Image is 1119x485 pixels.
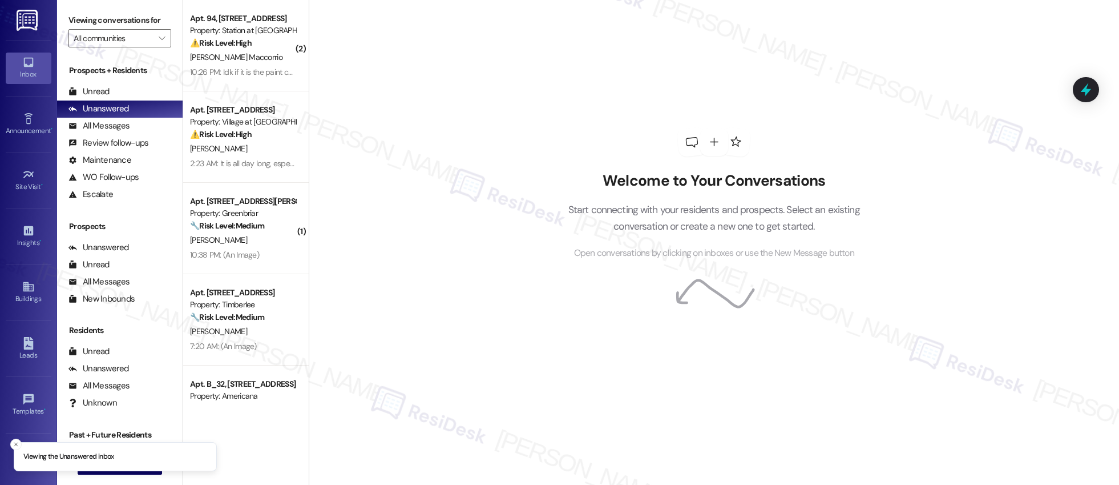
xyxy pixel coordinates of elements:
div: Residents [57,324,183,336]
a: Buildings [6,277,51,308]
input: All communities [74,29,153,47]
div: Prospects [57,221,183,233]
div: Prospects + Residents [57,65,183,77]
div: Review follow-ups [68,137,148,149]
div: Unanswered [68,363,129,375]
a: Leads [6,334,51,364]
strong: 🔧 Risk Level: Medium [190,403,264,414]
div: Property: Timberlee [190,299,296,311]
span: [PERSON_NAME] Maccorrio [190,52,282,62]
h2: Welcome to Your Conversations [551,172,877,190]
div: Property: Greenbriar [190,207,296,219]
img: ResiDesk Logo [17,10,40,31]
div: Unread [68,86,110,98]
div: Maintenance [68,154,131,166]
a: Insights • [6,221,51,252]
span: Open conversations by clicking on inboxes or use the New Message button [574,246,854,260]
a: Inbox [6,53,51,83]
div: Property: Americana [190,390,296,402]
div: WO Follow-ups [68,171,139,183]
strong: 🔧 Risk Level: Medium [190,312,264,322]
span: [PERSON_NAME] [190,235,247,245]
span: • [51,125,52,133]
label: Viewing conversations for [68,11,171,29]
div: 7:20 AM: (An Image) [190,341,257,351]
div: All Messages [68,120,130,132]
div: All Messages [68,276,130,288]
div: New Inbounds [68,293,135,305]
div: Apt. 94, [STREET_ADDRESS] [190,13,296,25]
div: Unread [68,259,110,271]
p: Viewing the Unanswered inbox [23,452,114,462]
span: [PERSON_NAME] [190,143,247,154]
strong: ⚠️ Risk Level: High [190,38,252,48]
span: • [41,181,43,189]
div: Apt. B_32, [STREET_ADDRESS] [190,378,296,390]
div: 10:26 PM: Idk if it is the paint can it be removed and re painted with a better paint that doesn'... [190,67,643,77]
span: • [39,237,41,245]
div: Escalate [68,189,113,201]
p: Start connecting with your residents and prospects. Select an existing conversation or create a n... [551,202,877,234]
div: Apt. [STREET_ADDRESS] [190,287,296,299]
div: Unread [68,346,110,358]
div: Apt. [STREET_ADDRESS][PERSON_NAME] [190,195,296,207]
div: Unknown [68,397,117,409]
div: Past + Future Residents [57,429,183,441]
div: Property: Station at [GEOGRAPHIC_DATA] [190,25,296,37]
div: All Messages [68,380,130,392]
span: [PERSON_NAME] [190,326,247,336]
div: Unanswered [68,242,129,254]
i:  [159,34,165,43]
div: Property: Village at [GEOGRAPHIC_DATA] I [190,116,296,128]
button: Close toast [10,439,22,450]
div: Unanswered [68,103,129,115]
strong: ⚠️ Risk Level: High [190,129,252,139]
strong: 🔧 Risk Level: Medium [190,221,264,231]
span: • [44,406,46,414]
div: Apt. [STREET_ADDRESS] [190,104,296,116]
a: Templates • [6,390,51,420]
div: 10:38 PM: (An Image) [190,250,259,260]
a: Site Visit • [6,165,51,196]
a: Account [6,446,51,476]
